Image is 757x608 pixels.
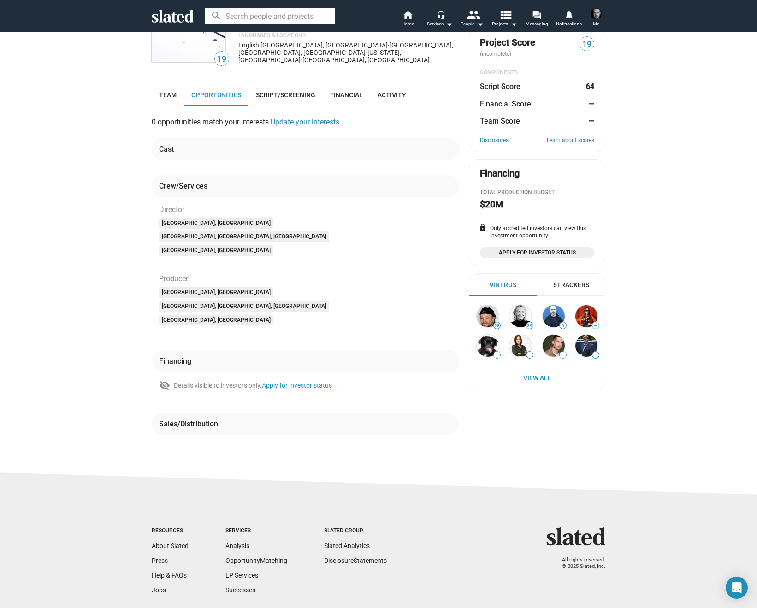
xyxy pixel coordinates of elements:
[543,335,565,357] img: Evan Michael Jones
[526,323,533,329] span: 39
[225,572,258,579] a: EP Services
[159,315,273,326] mat-chip: [GEOGRAPHIC_DATA], [GEOGRAPHIC_DATA]
[526,18,548,30] span: Messaging
[262,382,332,389] a: Apply for investor status
[494,323,500,329] span: 28
[509,305,532,327] img: Shelly B...
[480,69,594,77] div: COMPONENTS
[593,18,599,30] span: Me
[159,144,174,154] div: Cast
[560,353,566,358] span: —
[547,137,594,144] a: Learn about scores
[499,8,512,21] mat-icon: view_list
[585,99,594,109] dd: —
[477,335,499,357] img: Sharon Bruneau
[585,116,594,126] dd: —
[370,84,414,106] a: Activity
[488,9,520,30] button: Projects
[437,10,445,18] mat-icon: headset_mic
[471,370,603,386] a: View All
[480,99,531,109] dt: Financial Score
[378,91,406,99] span: Activity
[159,380,170,391] mat-icon: visibility_off
[152,557,168,564] a: Press
[492,18,517,30] span: Projects
[324,557,387,564] a: DisclosureStatements
[184,84,248,106] a: Opportunities
[553,9,585,30] a: Notifications
[585,6,607,30] button: Lars DeutschMe
[174,381,332,390] div: Details visible to investors only.
[575,305,597,327] img: Kate Winter
[480,51,513,57] span: (incomplete)
[159,356,191,366] div: Financing
[205,8,335,24] input: Search people and projects
[580,38,594,51] span: 19
[480,137,509,144] a: Disclosures
[215,53,229,65] span: 19
[191,91,241,99] span: Opportunities
[259,41,260,49] span: |
[248,84,323,106] a: Script/Screening
[323,84,370,106] a: Financial
[560,323,566,329] span: 9
[238,41,453,56] span: [GEOGRAPHIC_DATA], [GEOGRAPHIC_DATA], [GEOGRAPHIC_DATA]
[152,117,460,138] div: 0 opportunities match your interests.
[152,572,187,579] a: Help & FAQs
[575,335,597,357] img: Ken mandeville
[159,218,273,229] mat-chip: [GEOGRAPHIC_DATA], [GEOGRAPHIC_DATA]
[479,370,596,386] span: View All
[391,9,424,30] a: Home
[591,8,602,19] img: Lars Deutsch
[330,91,363,99] span: Financial
[159,419,218,429] div: Sales/Distribution
[271,118,339,126] a: Update your interests
[543,305,565,327] img: Art Arutyunyan
[532,10,541,19] mat-icon: forum
[480,36,535,49] span: Project Score
[152,586,166,594] a: Jobs
[159,91,177,99] span: Team
[402,18,414,30] span: Home
[564,10,573,18] mat-icon: notifications
[480,198,503,211] h2: $20M
[402,9,413,20] mat-icon: home
[260,41,388,49] span: [GEOGRAPHIC_DATA], [GEOGRAPHIC_DATA]
[152,527,189,535] div: Resources
[301,56,302,64] span: ·
[159,287,273,298] mat-chip: [GEOGRAPHIC_DATA], [GEOGRAPHIC_DATA]
[159,231,329,242] mat-chip: [GEOGRAPHIC_DATA], [GEOGRAPHIC_DATA], [GEOGRAPHIC_DATA]
[485,248,589,257] span: Apply for Investor Status
[490,281,516,289] div: 9 Intros
[520,9,553,30] a: Messaging
[474,18,485,30] mat-icon: arrow_drop_down
[585,82,594,91] dd: 64
[479,224,487,232] mat-icon: lock
[526,353,533,358] span: —
[159,274,188,283] span: Producer
[225,527,287,535] div: Services
[477,305,499,327] img: Barney Burman
[556,18,582,30] span: Notifications
[508,18,519,30] mat-icon: arrow_drop_down
[480,189,594,196] div: Total Production budget
[424,9,456,30] button: Services
[324,542,370,549] a: Slated Analytics
[726,577,748,599] div: Open Intercom Messenger
[225,557,287,564] a: OpportunityMatching
[592,323,599,328] span: —
[388,41,390,49] span: ·
[467,8,480,21] mat-icon: people
[480,225,594,240] div: Only accredited investors can view this investment opportunity.
[461,18,484,30] div: People
[480,167,520,180] div: Financing
[480,82,520,91] dt: Script Score
[159,245,273,256] mat-chip: [GEOGRAPHIC_DATA], [GEOGRAPHIC_DATA]
[592,353,599,358] span: —
[159,181,207,191] div: Crew/Services
[509,335,532,357] img: Charlene White
[480,247,594,258] a: Apply for Investor Status
[366,49,367,56] span: ·
[152,542,189,549] a: About Slated
[302,56,430,64] span: [GEOGRAPHIC_DATA], [GEOGRAPHIC_DATA]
